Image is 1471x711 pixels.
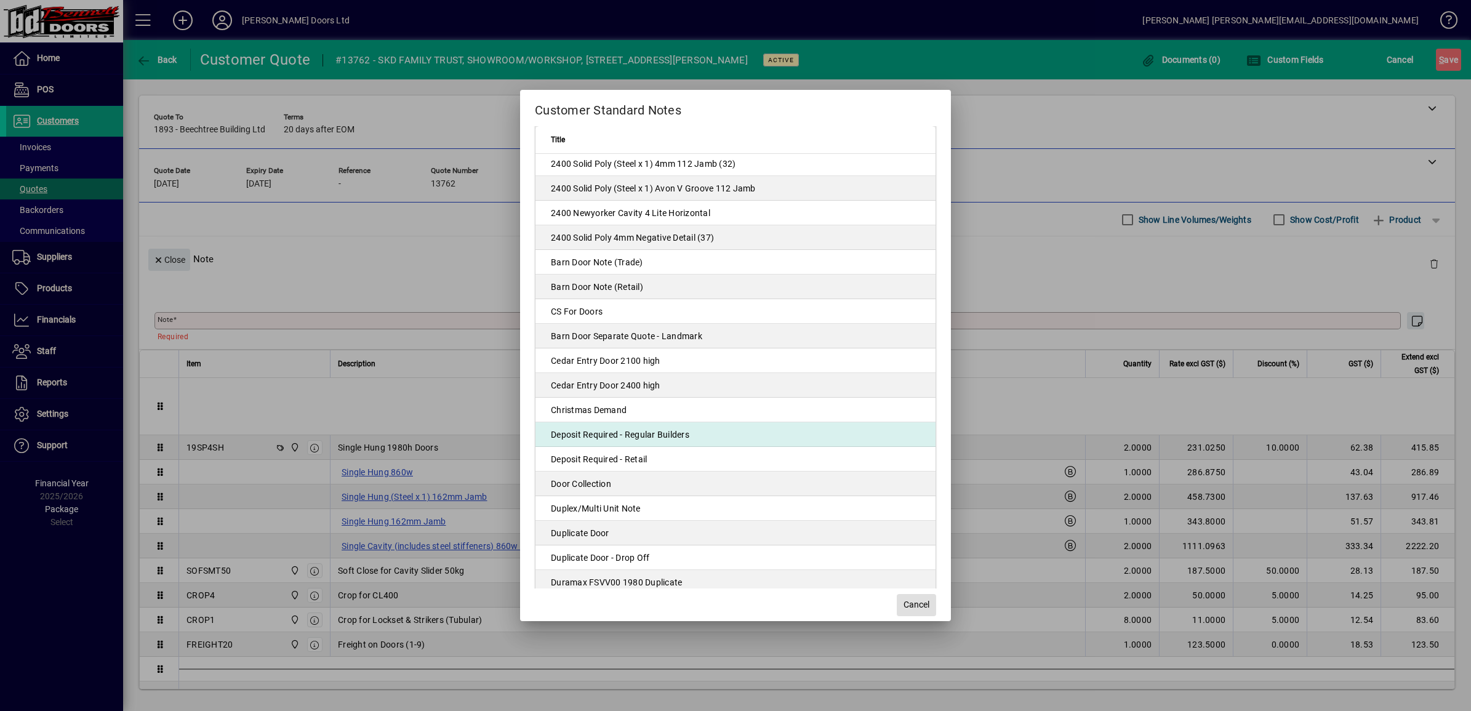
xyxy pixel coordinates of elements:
[551,133,565,147] span: Title
[520,90,951,126] h2: Customer Standard Notes
[535,225,936,250] td: 2400 Solid Poly 4mm Negative Detail (37)
[535,299,936,324] td: CS For Doors
[535,176,936,201] td: 2400 Solid Poly (Steel x 1) Avon V Groove 112 Jamb
[535,521,936,545] td: Duplicate Door
[535,472,936,496] td: Door Collection
[535,127,936,151] td: 2200 Barn Door & Track (Superior)
[535,151,936,176] td: 2400 Solid Poly (Steel x 1) 4mm 112 Jamb (32)
[904,598,929,611] span: Cancel
[535,324,936,348] td: Barn Door Separate Quote - Landmark
[535,545,936,570] td: Duplicate Door - Drop Off
[535,250,936,275] td: Barn Door Note (Trade)
[535,201,936,225] td: 2400 Newyorker Cavity 4 Lite Horizontal
[535,275,936,299] td: Barn Door Note (Retail)
[535,496,936,521] td: Duplex/Multi Unit Note
[535,348,936,373] td: Cedar Entry Door 2100 high
[535,447,936,472] td: Deposit Required - Retail
[535,570,936,595] td: Duramax FSVV00 1980 Duplicate
[535,373,936,398] td: Cedar Entry Door 2400 high
[897,594,936,616] button: Cancel
[535,398,936,422] td: Christmas Demand
[535,422,936,447] td: Deposit Required - Regular Builders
